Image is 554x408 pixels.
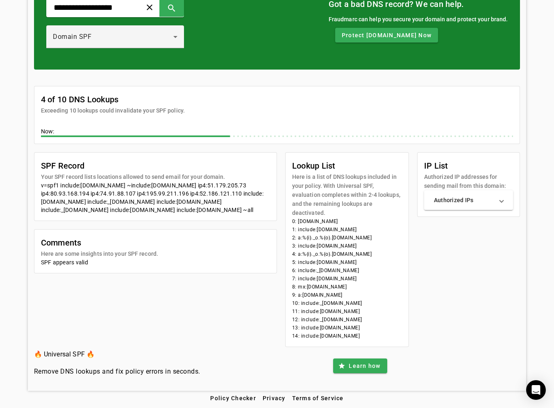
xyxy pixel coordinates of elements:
[292,225,402,234] li: 1: include:[DOMAIN_NAME]
[434,196,494,204] mat-panel-title: Authorized IPs
[292,283,402,291] li: 8: mx:[DOMAIN_NAME]
[292,307,402,316] li: 11: include:[DOMAIN_NAME]
[349,362,380,370] span: Learn how
[34,349,200,360] h3: 🔥 Universal SPF 🔥
[210,395,256,401] span: Policy Checker
[292,242,402,250] li: 3: include:[DOMAIN_NAME]
[342,31,431,39] span: Protect [DOMAIN_NAME] Now
[333,358,387,373] button: Learn how
[424,159,513,172] mat-card-title: IP List
[292,316,402,324] li: 12: include:_[DOMAIN_NAME]
[41,236,158,249] mat-card-title: Comments
[424,172,513,190] mat-card-subtitle: Authorized IP addresses for sending mail from this domain:
[292,234,402,242] li: 2: a:%{i}._o.%{o}.[DOMAIN_NAME]
[289,391,347,406] button: Terms of Service
[292,332,402,340] li: 14: include:[DOMAIN_NAME]
[41,172,225,181] mat-card-subtitle: Your SPF record lists locations allowed to send email for your domain.
[41,249,158,258] mat-card-subtitle: Here are some insights into your SPF record.
[41,159,225,172] mat-card-title: SPF Record
[292,159,402,172] mat-card-title: Lookup List
[292,266,402,275] li: 6: include:_[DOMAIN_NAME]
[292,275,402,283] li: 7: include:[DOMAIN_NAME]
[41,106,185,115] mat-card-subtitle: Exceeding 10 lookups could invalidate your SPF policy.
[335,28,438,43] button: Protect [DOMAIN_NAME] Now
[34,367,200,376] h4: Remove DNS lookups and fix policy errors in seconds.
[292,250,402,258] li: 4: a:%{i}._o.%{o}.[DOMAIN_NAME]
[292,395,344,401] span: Terms of Service
[292,324,402,332] li: 13: include:[DOMAIN_NAME]
[41,258,270,266] div: SPF appears valid
[292,291,402,299] li: 9: a:[DOMAIN_NAME]
[292,258,402,266] li: 5: include:[DOMAIN_NAME]
[41,127,513,137] div: Now:
[41,93,185,106] mat-card-title: 4 of 10 DNS Lookups
[292,172,402,217] mat-card-subtitle: Here is a list of DNS lookups included in your policy. With Universal SPF, evaluation completes w...
[41,181,270,214] div: v=spf1 include:[DOMAIN_NAME] ~include:[DOMAIN_NAME] ip4:51.179.205.73 ip4:80.93.168.194 ip4:74.91...
[292,217,402,225] li: 0: [DOMAIN_NAME]
[259,391,289,406] button: Privacy
[263,395,286,401] span: Privacy
[329,15,508,24] div: Fraudmarc can help you secure your domain and protect your brand.
[53,33,91,41] span: Domain SPF
[292,299,402,307] li: 10: include:_[DOMAIN_NAME]
[424,190,513,210] mat-expansion-panel-header: Authorized IPs
[526,380,546,400] div: Open Intercom Messenger
[207,391,259,406] button: Policy Checker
